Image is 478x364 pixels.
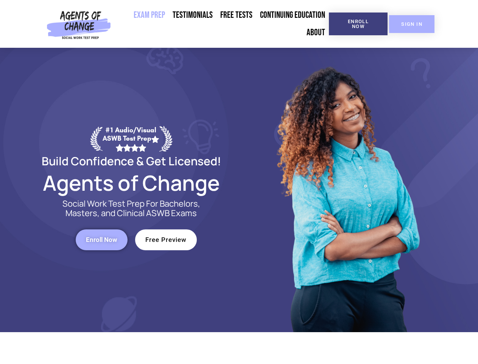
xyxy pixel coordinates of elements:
[341,19,375,29] span: Enroll Now
[329,13,388,35] a: Enroll Now
[145,237,187,243] span: Free Preview
[303,24,329,41] a: About
[103,126,159,151] div: #1 Audio/Visual ASWB Test Prep
[54,199,209,218] p: Social Work Test Prep For Bachelors, Masters, and Clinical ASWB Exams
[135,229,197,250] a: Free Preview
[130,6,169,24] a: Exam Prep
[23,155,239,166] h2: Build Confidence & Get Licensed!
[86,237,117,243] span: Enroll Now
[23,174,239,191] h2: Agents of Change
[256,6,329,24] a: Continuing Education
[216,6,256,24] a: Free Tests
[76,229,128,250] a: Enroll Now
[389,15,434,33] a: SIGN IN
[114,6,329,41] nav: Menu
[401,22,422,27] span: SIGN IN
[169,6,216,24] a: Testimonials
[271,48,423,332] img: Website Image 1 (1)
